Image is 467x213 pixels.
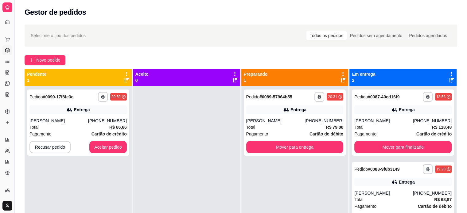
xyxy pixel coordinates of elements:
[418,204,452,209] strong: Cartão de débito
[91,131,127,136] strong: Cartão de crédito
[354,167,368,172] span: Pedido
[309,131,343,136] strong: Cartão de débito
[354,196,364,203] span: Total
[29,118,88,124] div: [PERSON_NAME]
[354,131,376,137] span: Pagamento
[432,125,452,130] strong: R$ 118,48
[246,94,260,99] span: Pedido
[36,57,60,63] span: Novo pedido
[29,131,52,137] span: Pagamento
[244,77,268,83] p: 1
[25,55,65,65] button: Novo pedido
[354,124,364,131] span: Total
[89,141,127,153] button: Aceitar pedido
[29,58,34,62] span: plus
[328,94,337,99] div: 20:31
[399,179,415,185] div: Entrega
[27,71,46,77] p: Pendente
[352,71,375,77] p: Em entrega
[135,71,149,77] p: Aceito
[354,141,452,153] button: Mover para finalizado
[368,94,400,99] strong: # 0087-40ed16f9
[434,197,452,202] strong: R$ 68,87
[290,107,306,113] div: Entrega
[43,94,74,99] strong: # 0090-17f8fe3e
[406,31,450,40] div: Pedidos agendados
[246,118,305,124] div: [PERSON_NAME]
[305,118,343,124] div: [PHONE_NUMBER]
[347,31,406,40] div: Pedidos sem agendamento
[29,124,39,131] span: Total
[246,131,268,137] span: Pagamento
[109,125,127,130] strong: R$ 66,66
[88,118,127,124] div: [PHONE_NUMBER]
[259,94,292,99] strong: # 0089-57964b55
[354,203,376,210] span: Pagamento
[436,94,446,99] div: 18:53
[74,107,90,113] div: Entrega
[354,94,368,99] span: Pedido
[135,77,149,83] p: 0
[29,94,43,99] span: Pedido
[246,124,255,131] span: Total
[368,167,400,172] strong: # 0088-9f6b3149
[31,32,86,39] span: Selecione o tipo dos pedidos
[354,190,413,196] div: [PERSON_NAME]
[436,167,446,172] div: 19:28
[413,118,452,124] div: [PHONE_NUMBER]
[416,131,452,136] strong: Cartão de crédito
[352,77,375,83] p: 2
[354,118,413,124] div: [PERSON_NAME]
[29,141,71,153] button: Recusar pedido
[111,94,121,99] div: 20:59
[25,7,86,17] h2: Gestor de pedidos
[413,190,452,196] div: [PHONE_NUMBER]
[27,77,46,83] p: 1
[326,125,343,130] strong: R$ 79,00
[246,141,344,153] button: Mover para entrega
[306,31,347,40] div: Todos os pedidos
[399,107,415,113] div: Entrega
[244,71,268,77] p: Preparando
